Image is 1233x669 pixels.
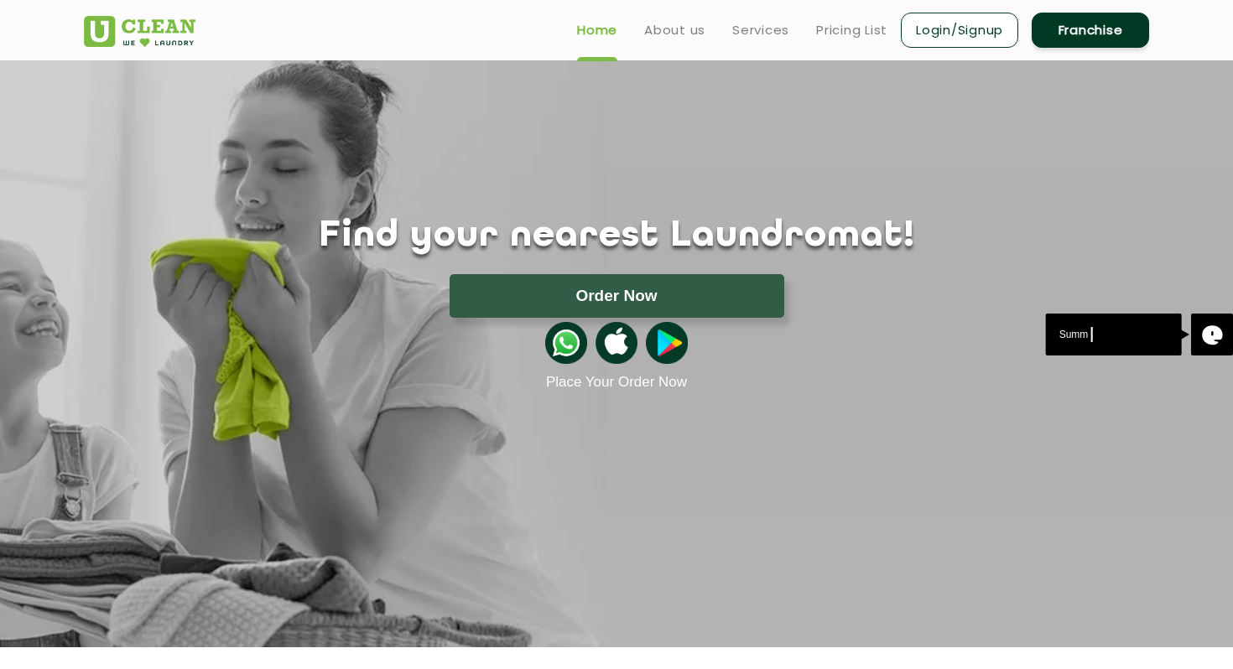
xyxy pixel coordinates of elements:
[577,20,617,40] a: Home
[1032,13,1149,48] a: Franchise
[732,20,789,40] a: Services
[450,274,784,318] button: Order Now
[84,16,195,47] img: UClean Laundry and Dry Cleaning
[545,322,587,364] img: whatsappicon.png
[646,322,688,364] img: playstoreicon.png
[71,215,1162,257] h1: Find your nearest Laundromat!
[546,374,687,391] a: Place Your Order Now
[644,20,705,40] a: About us
[901,13,1018,48] a: Login/Signup
[596,322,637,364] img: apple-icon.png
[816,20,887,40] a: Pricing List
